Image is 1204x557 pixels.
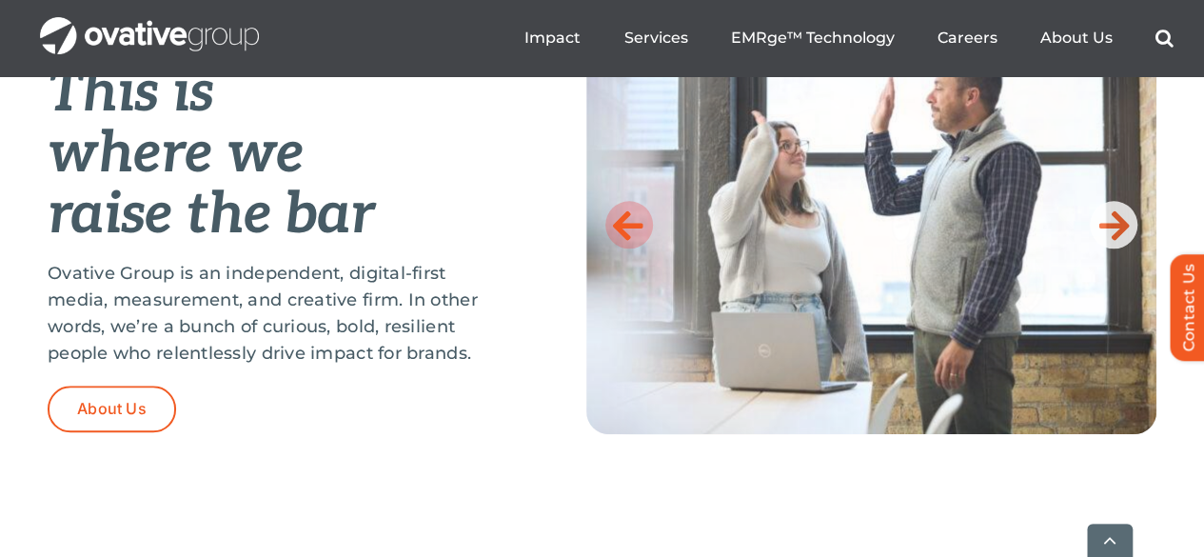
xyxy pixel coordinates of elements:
a: OG_Full_horizontal_WHT [40,15,259,33]
a: Services [623,29,687,48]
p: Ovative Group is an independent, digital-first media, measurement, and creative firm. In other wo... [48,260,491,367]
a: Impact [524,29,581,48]
a: About Us [1039,29,1112,48]
em: where we [48,120,304,189]
a: About Us [48,386,176,432]
em: This is [48,59,213,128]
a: EMRge™ Technology [730,29,894,48]
em: raise the bar [48,181,374,249]
a: Careers [937,29,997,48]
img: Home-Raise-the-Bar-4-1-scaled.jpg [586,53,1156,434]
nav: Menu [524,8,1173,69]
span: About Us [77,400,147,418]
a: Search [1155,29,1173,48]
